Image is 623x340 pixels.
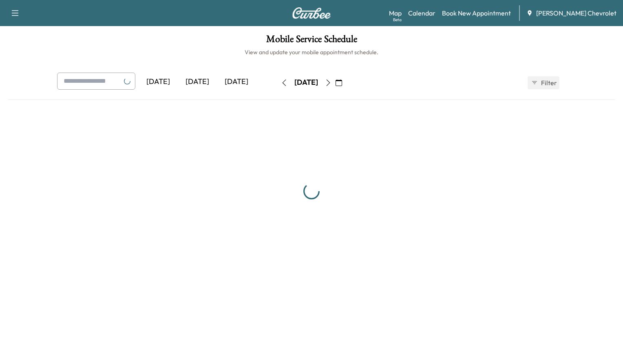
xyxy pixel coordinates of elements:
a: Book New Appointment [442,8,511,18]
img: Curbee Logo [292,7,331,19]
div: [DATE] [178,73,217,91]
div: Beta [393,17,402,23]
span: Filter [541,78,556,88]
div: [DATE] [139,73,178,91]
span: [PERSON_NAME] Chevrolet [536,8,616,18]
div: [DATE] [294,77,318,88]
div: [DATE] [217,73,256,91]
a: Calendar [408,8,435,18]
h6: View and update your mobile appointment schedule. [8,48,615,56]
button: Filter [528,76,559,89]
h1: Mobile Service Schedule [8,34,615,48]
a: MapBeta [389,8,402,18]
